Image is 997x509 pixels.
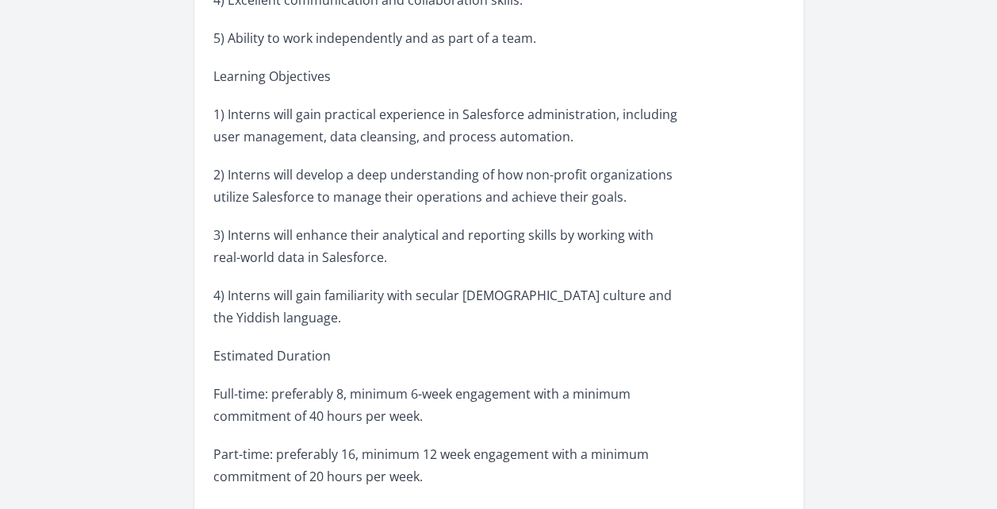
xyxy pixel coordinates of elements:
p: Estimated Duration [213,345,677,367]
p: 3) Interns will enhance their analytical and reporting skills by working with real-world data in ... [213,224,677,268]
p: 1) Interns will gain practical experience in Salesforce administration, including user management... [213,103,677,148]
p: 5) Ability to work independently and as part of a team. [213,27,677,49]
p: 4) Interns will gain familiarity with secular [DEMOGRAPHIC_DATA] culture and the Yiddish language. [213,284,677,329]
p: Full-time: preferably 8, minimum 6-week engagement with a minimum commitment of 40 hours per week. [213,383,677,427]
p: 2) Interns will develop a deep understanding of how non-profit organizations utilize Salesforce t... [213,164,677,208]
p: Learning Objectives [213,65,677,87]
p: Part-time: preferably 16, minimum 12 week engagement with a minimum commitment of 20 hours per week. [213,443,677,488]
